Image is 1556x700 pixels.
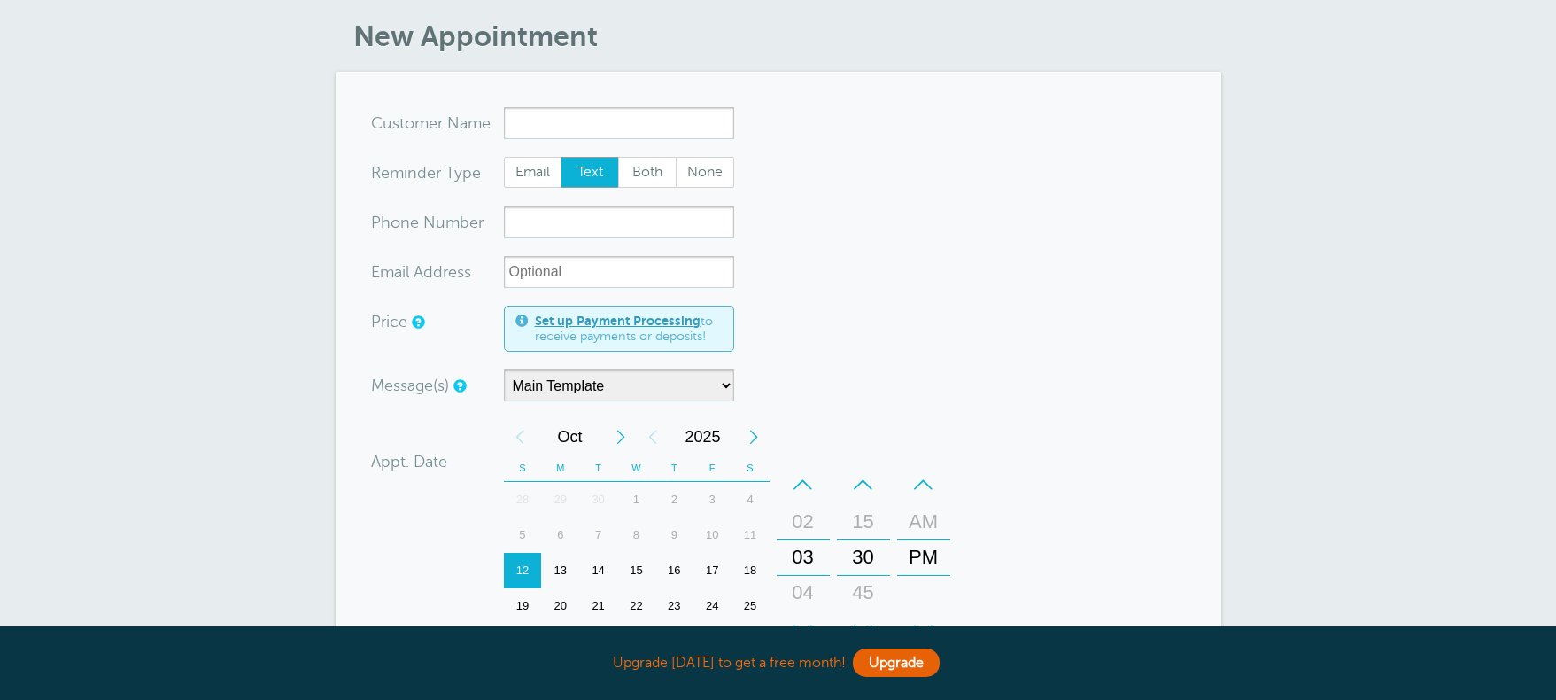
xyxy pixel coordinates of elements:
[504,553,542,588] div: Today, Sunday, October 12
[618,157,677,189] label: Both
[504,553,542,588] div: 12
[693,624,732,659] div: 31
[541,517,579,553] div: 6
[541,517,579,553] div: Monday, October 6
[732,553,770,588] div: Saturday, October 18
[371,115,399,131] span: Cus
[676,157,734,189] label: None
[617,482,655,517] div: 1
[371,264,402,280] span: Ema
[504,482,542,517] div: Sunday, September 28
[617,455,655,482] th: W
[782,575,824,611] div: 04
[693,588,732,624] div: 24
[693,553,732,588] div: 17
[655,482,693,517] div: Thursday, October 2
[782,540,824,575] div: 03
[655,455,693,482] th: T
[541,482,579,517] div: Monday, September 29
[453,380,464,392] a: You can create different reminder message templates under the Settings tab.
[541,624,579,659] div: Monday, October 27
[371,107,504,139] div: ame
[842,504,885,540] div: 15
[655,517,693,553] div: 9
[669,419,738,455] span: 2025
[693,482,732,517] div: Friday, October 3
[504,588,542,624] div: 19
[693,455,732,482] th: F
[371,377,449,393] label: Message(s)
[902,504,945,540] div: AM
[853,649,940,677] a: Upgrade
[732,482,770,517] div: Saturday, October 4
[732,624,770,659] div: Saturday, November 1
[371,214,400,230] span: Pho
[561,157,619,189] label: Text
[579,624,617,659] div: 28
[412,316,422,328] a: An optional price for the appointment. If you set a price, you can include a payment link in your...
[541,588,579,624] div: 20
[504,624,542,659] div: 26
[738,419,770,455] div: Next Year
[541,455,579,482] th: M
[371,314,407,330] label: Price
[777,467,830,648] div: Hours
[693,517,732,553] div: 10
[535,314,701,328] a: Set up Payment Processing
[399,115,460,131] span: tomer N
[655,624,693,659] div: Thursday, October 30
[504,482,542,517] div: 28
[617,517,655,553] div: 8
[605,419,637,455] div: Next Month
[504,256,734,288] input: Optional
[732,588,770,624] div: Saturday, October 25
[541,588,579,624] div: Monday, October 20
[504,517,542,553] div: 5
[837,467,890,648] div: Minutes
[617,482,655,517] div: Wednesday, October 1
[617,624,655,659] div: Wednesday, October 29
[579,553,617,588] div: 14
[400,214,445,230] span: ne Nu
[579,517,617,553] div: Tuesday, October 7
[579,624,617,659] div: Tuesday, October 28
[541,553,579,588] div: 13
[842,575,885,611] div: 45
[541,553,579,588] div: Monday, October 13
[693,553,732,588] div: Friday, October 17
[693,482,732,517] div: 3
[541,482,579,517] div: 29
[541,624,579,659] div: 27
[504,157,562,189] label: Email
[655,624,693,659] div: 30
[693,588,732,624] div: Friday, October 24
[617,553,655,588] div: Wednesday, October 15
[579,553,617,588] div: Tuesday, October 14
[402,264,443,280] span: il Add
[655,588,693,624] div: Thursday, October 23
[842,540,885,575] div: 30
[655,517,693,553] div: Thursday, October 9
[693,517,732,553] div: Friday, October 10
[617,517,655,553] div: Wednesday, October 8
[655,553,693,588] div: Thursday, October 16
[504,624,542,659] div: Sunday, October 26
[617,553,655,588] div: 15
[732,624,770,659] div: 1
[732,517,770,553] div: Saturday, October 11
[677,158,733,188] span: None
[371,165,481,181] label: Reminder Type
[336,644,1221,682] div: Upgrade [DATE] to get a free month!
[561,158,618,188] span: Text
[693,624,732,659] div: Friday, October 31
[579,588,617,624] div: Tuesday, October 21
[579,588,617,624] div: 21
[579,517,617,553] div: 7
[371,206,504,238] div: mber
[371,256,504,288] div: ress
[504,588,542,624] div: Sunday, October 19
[732,482,770,517] div: 4
[504,517,542,553] div: Sunday, October 5
[655,482,693,517] div: 2
[732,588,770,624] div: 25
